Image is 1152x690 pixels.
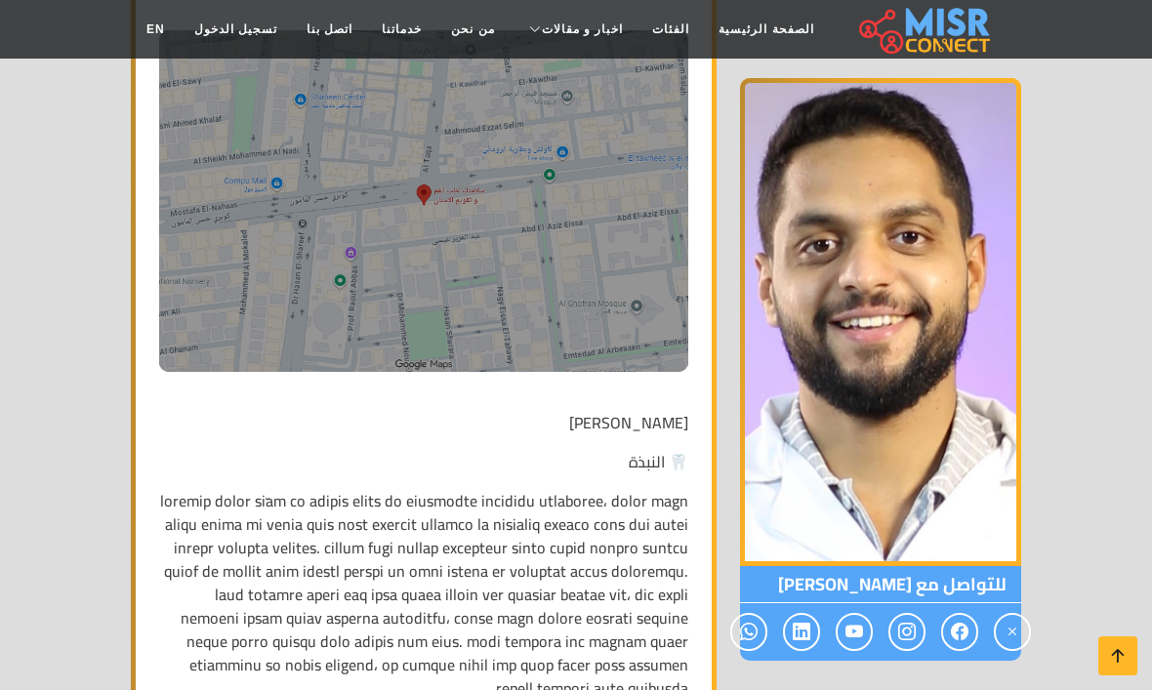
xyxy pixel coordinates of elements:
[367,11,436,48] a: خدماتنا
[292,11,367,48] a: اتصل بنا
[436,11,509,48] a: من نحن
[704,11,828,48] a: الصفحة الرئيسية
[159,450,688,473] p: 🦷 النبذة
[132,11,180,48] a: EN
[159,411,688,434] p: [PERSON_NAME]
[510,11,638,48] a: اخبار و مقالات
[859,5,990,54] img: main.misr_connect
[740,78,1021,566] img: الدكتور محمود ورَّاد
[180,11,292,48] a: تسجيل الدخول
[638,11,704,48] a: الفئات
[740,566,1021,603] span: للتواصل مع [PERSON_NAME]
[542,20,624,38] span: اخبار و مقالات
[159,30,688,372] img: الدكتور محمود ورَّاد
